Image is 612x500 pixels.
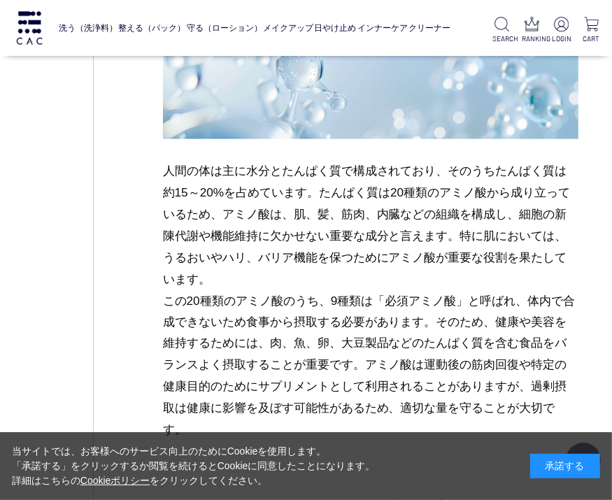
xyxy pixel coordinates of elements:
[263,13,313,43] a: メイクアップ
[118,13,185,43] a: 整える（パック）
[408,13,450,43] a: クリーナー
[80,475,150,486] a: Cookieポリシー
[522,34,541,44] p: RANKING
[15,11,44,45] img: logo
[492,17,511,44] a: SEARCH
[492,34,511,44] p: SEARCH
[552,17,571,44] a: LOGIN
[582,34,601,44] p: CART
[552,34,571,44] p: LOGIN
[314,13,356,43] a: 日やけ止め
[187,13,262,43] a: 守る（ローション）
[163,160,579,441] p: 人間の体は主に水分とたんぱく質で構成されており、そのうちたんぱく質は約15～20%を占めています。たんぱく質は20種類のアミノ酸から成り立っているため、アミノ酸は、肌、髪、筋肉、内臓などの組織を...
[530,454,600,478] div: 承諾する
[12,444,376,488] div: 当サイトでは、お客様へのサービス向上のためにCookieを使用します。 「承諾する」をクリックするか閲覧を続けるとCookieに同意したことになります。 詳細はこちらの をクリックしてください。
[357,13,408,43] a: インナーケア
[582,17,601,44] a: CART
[59,13,118,43] a: 洗う（洗浄料）
[522,17,541,44] a: RANKING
